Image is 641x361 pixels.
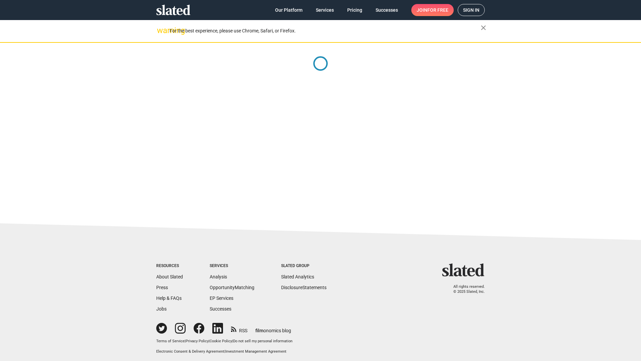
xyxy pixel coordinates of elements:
[210,339,232,343] a: Cookie Policy
[225,349,286,354] a: Investment Management Agreement
[316,4,334,16] span: Services
[446,284,485,294] p: All rights reserved. © 2025 Slated, Inc.
[156,274,183,279] a: About Slated
[170,26,481,35] div: For the best experience, please use Chrome, Safari, or Firefox.
[186,339,209,343] a: Privacy Policy
[156,349,224,354] a: Electronic Consent & Delivery Agreement
[209,339,210,343] span: |
[156,285,168,290] a: Press
[156,306,167,312] a: Jobs
[156,339,185,343] a: Terms of Service
[347,4,362,16] span: Pricing
[281,274,314,279] a: Slated Analytics
[342,4,368,16] a: Pricing
[427,4,448,16] span: for free
[232,339,233,343] span: |
[255,328,263,333] span: film
[463,4,479,16] span: Sign in
[156,295,182,301] a: Help & FAQs
[281,263,327,269] div: Slated Group
[417,4,448,16] span: Join
[156,263,183,269] div: Resources
[210,306,231,312] a: Successes
[224,349,225,354] span: |
[310,4,339,16] a: Services
[458,4,485,16] a: Sign in
[210,274,227,279] a: Analysis
[255,322,291,334] a: filmonomics blog
[370,4,403,16] a: Successes
[210,263,254,269] div: Services
[411,4,454,16] a: Joinfor free
[231,324,247,334] a: RSS
[479,24,487,32] mat-icon: close
[233,339,292,344] button: Do not sell my personal information
[210,285,254,290] a: OpportunityMatching
[157,26,165,34] mat-icon: warning
[210,295,233,301] a: EP Services
[270,4,308,16] a: Our Platform
[281,285,327,290] a: DisclosureStatements
[275,4,302,16] span: Our Platform
[185,339,186,343] span: |
[376,4,398,16] span: Successes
